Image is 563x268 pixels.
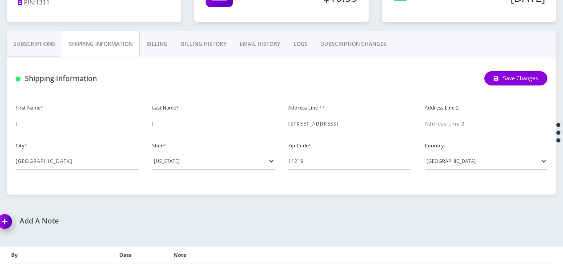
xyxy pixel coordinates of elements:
[288,104,325,112] label: Address Line 1
[173,247,552,264] th: Note
[16,74,184,83] h1: Shipping Information
[62,31,140,57] a: Shipping Information
[288,153,411,170] input: Zip
[425,142,445,150] label: Country:
[7,31,62,57] a: Subscriptions
[152,115,275,132] input: Last Name
[140,31,174,57] a: Billing
[174,31,233,57] a: Billing History
[314,31,393,57] a: SUBSCRIPTION CHANGES
[425,115,548,132] input: Address Line 2
[16,142,27,150] label: City
[152,142,166,150] label: State
[11,247,119,264] th: By
[16,115,139,132] input: First Name
[287,31,314,57] a: LOGS
[484,71,547,85] button: Save Changes
[119,247,173,264] th: Date
[288,115,411,132] input: Address Line 1
[16,153,139,170] input: City
[16,104,43,112] label: First Name
[233,31,287,57] a: EMAIL HISTORY
[425,104,458,112] label: Address Line 2
[288,142,311,150] label: Zip Code
[152,104,179,112] label: Last Name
